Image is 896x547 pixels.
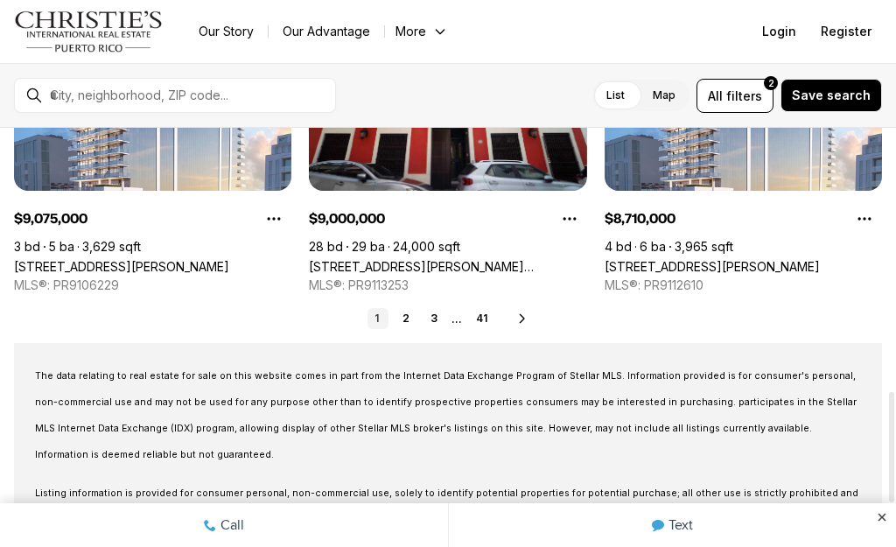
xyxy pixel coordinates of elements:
[762,25,796,39] span: Login
[469,308,494,329] a: 41
[821,25,871,39] span: Register
[35,370,857,460] span: The data relating to real estate for sale on this website comes in part from the Internet Data Ex...
[639,80,689,111] label: Map
[768,76,774,90] span: 2
[552,201,587,236] button: Property options
[367,308,388,329] a: 1
[185,19,268,44] a: Our Story
[605,259,820,274] a: 1149 ASHFORD AVENUE VANDERBILT RESIDENCES #1401, SAN JUAN PR, 00907
[792,88,871,102] span: Save search
[847,201,882,236] button: Property options
[269,19,384,44] a: Our Advantage
[35,487,858,525] span: Listing information is provided for consumer personal, non-commercial use, solely to identify pot...
[423,308,444,329] a: 3
[752,14,807,49] button: Login
[696,79,773,113] button: Allfilters2
[708,87,723,105] span: All
[395,308,416,329] a: 2
[367,308,494,329] nav: Pagination
[309,259,586,274] a: 153 SAN JUSTO ST, SAN JUAN PR, 00901
[14,259,229,274] a: 1149 ASHFORD AVENUE VANDERBILT RESIDENCES #1701, SAN JUAN PR, 00907
[592,80,639,111] label: List
[385,19,458,44] button: More
[451,312,462,326] li: ...
[256,201,291,236] button: Property options
[726,87,762,105] span: filters
[810,14,882,49] button: Register
[14,11,164,53] img: logo
[780,79,882,112] button: Save search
